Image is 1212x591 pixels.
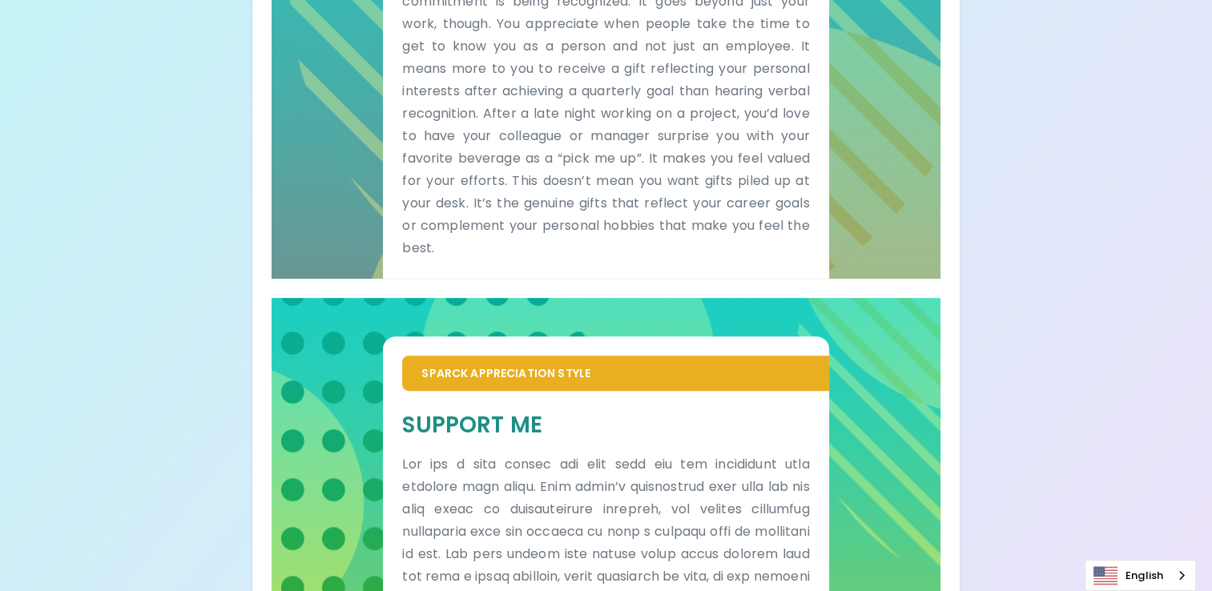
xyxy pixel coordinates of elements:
[1085,560,1196,591] div: Language
[1085,561,1195,590] a: English
[421,365,809,381] p: Sparck Appreciation Style
[1085,560,1196,591] aside: Language selected: English
[402,410,809,440] h5: Support Me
